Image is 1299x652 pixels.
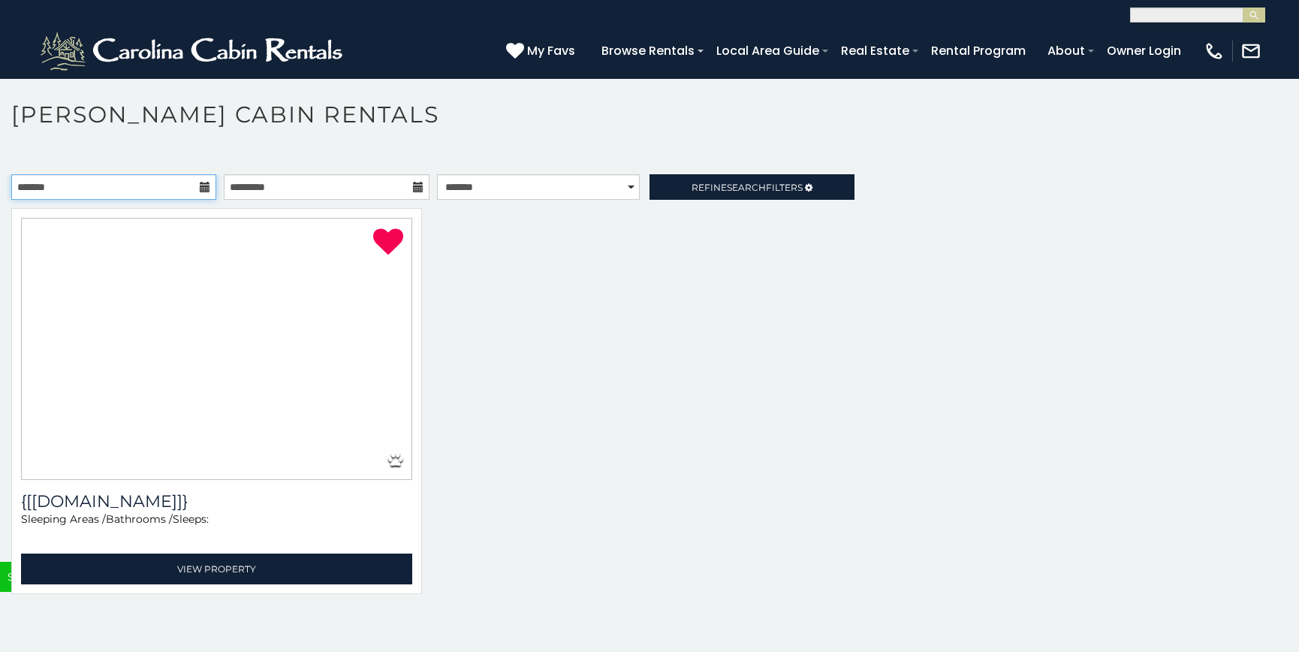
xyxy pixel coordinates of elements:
a: RefineSearchFilters [649,174,854,200]
h3: {[getUnitName(property)]} [21,491,412,512]
a: Browse Rentals [594,38,702,64]
a: Local Area Guide [709,38,827,64]
span: My Favs [527,41,575,60]
a: View Property [21,554,412,584]
a: Owner Login [1099,38,1189,64]
a: About [1040,38,1093,64]
img: phone-regular-white.png [1204,41,1225,62]
span: Search [727,182,766,193]
a: My Favs [506,41,579,61]
img: White-1-2.png [38,29,349,74]
img: mail-regular-white.png [1240,41,1261,62]
a: Rental Program [924,38,1033,64]
div: Sleeping Areas / Bathrooms / Sleeps: [21,512,412,550]
a: Real Estate [833,38,917,64]
a: Remove from favorites [373,227,403,258]
span: Refine Filters [692,182,803,193]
